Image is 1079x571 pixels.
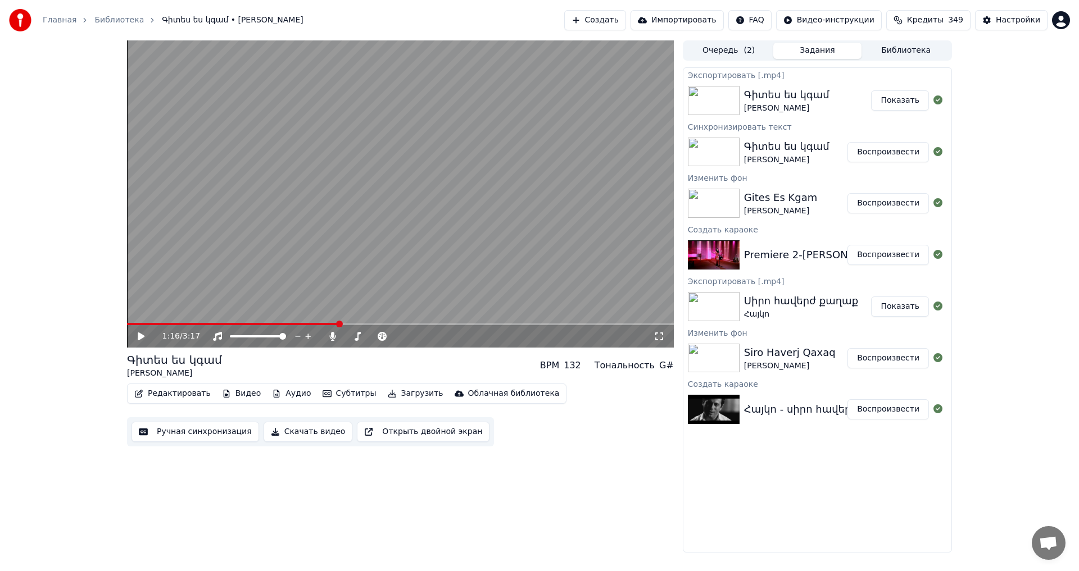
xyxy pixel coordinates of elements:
[564,359,581,372] div: 132
[744,360,836,372] div: [PERSON_NAME]
[683,120,951,133] div: Синхронизировать текст
[683,326,951,339] div: Изменить фон
[862,43,950,59] button: Библиотека
[132,422,259,442] button: Ручная синхронизация
[683,274,951,287] div: Экспортировать [.mp4]
[127,368,222,379] div: [PERSON_NAME]
[683,171,951,184] div: Изменить фон
[683,68,951,81] div: Экспортировать [.mp4]
[268,386,315,401] button: Аудио
[776,10,882,30] button: Видео-инструкции
[871,90,929,111] button: Показать
[847,348,929,368] button: Воспроизвести
[744,103,829,114] div: [PERSON_NAME]
[162,331,180,342] span: 1:16
[540,359,559,372] div: BPM
[162,331,189,342] div: /
[217,386,266,401] button: Видео
[183,331,200,342] span: 3:17
[43,15,303,26] nav: breadcrumb
[564,10,626,30] button: Создать
[684,43,773,59] button: Очередь
[130,386,215,401] button: Редактировать
[264,422,353,442] button: Скачать видео
[1032,526,1066,560] a: Open chat
[847,142,929,162] button: Воспроизвести
[357,422,489,442] button: Открыть двойной экран
[383,386,448,401] button: Загрузить
[907,15,944,26] span: Кредиты
[683,222,951,236] div: Создать караоке
[743,45,755,56] span: ( 2 )
[744,345,836,360] div: Siro Haverj Qaxaq
[871,296,929,317] button: Показать
[744,205,817,217] div: [PERSON_NAME]
[94,15,144,26] a: Библиотека
[744,247,964,263] div: Premiere 2-[PERSON_NAME]-Gites Es Kgam
[43,15,76,26] a: Главная
[162,15,303,26] span: Գիտես ես կգամ • [PERSON_NAME]
[127,352,222,368] div: Գիտես ես կգամ
[595,359,655,372] div: Тональность
[847,245,929,265] button: Воспроизвести
[631,10,724,30] button: Импортировать
[744,154,829,166] div: [PERSON_NAME]
[468,388,560,399] div: Облачная библиотека
[744,309,858,320] div: Հայկո
[728,10,772,30] button: FAQ
[318,386,381,401] button: Субтитры
[847,399,929,419] button: Воспроизвести
[996,15,1040,26] div: Настройки
[683,377,951,390] div: Создать караоке
[886,10,971,30] button: Кредиты349
[948,15,963,26] span: 349
[744,293,858,309] div: Սիրո հավերժ քաղաք
[847,193,929,213] button: Воспроизвести
[9,9,31,31] img: youka
[975,10,1048,30] button: Настройки
[744,87,829,103] div: Գիտես ես կգամ
[773,43,862,59] button: Задания
[744,190,817,205] div: Gites Es Kgam
[744,139,829,154] div: Գիտես ես կգամ
[659,359,674,372] div: G#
